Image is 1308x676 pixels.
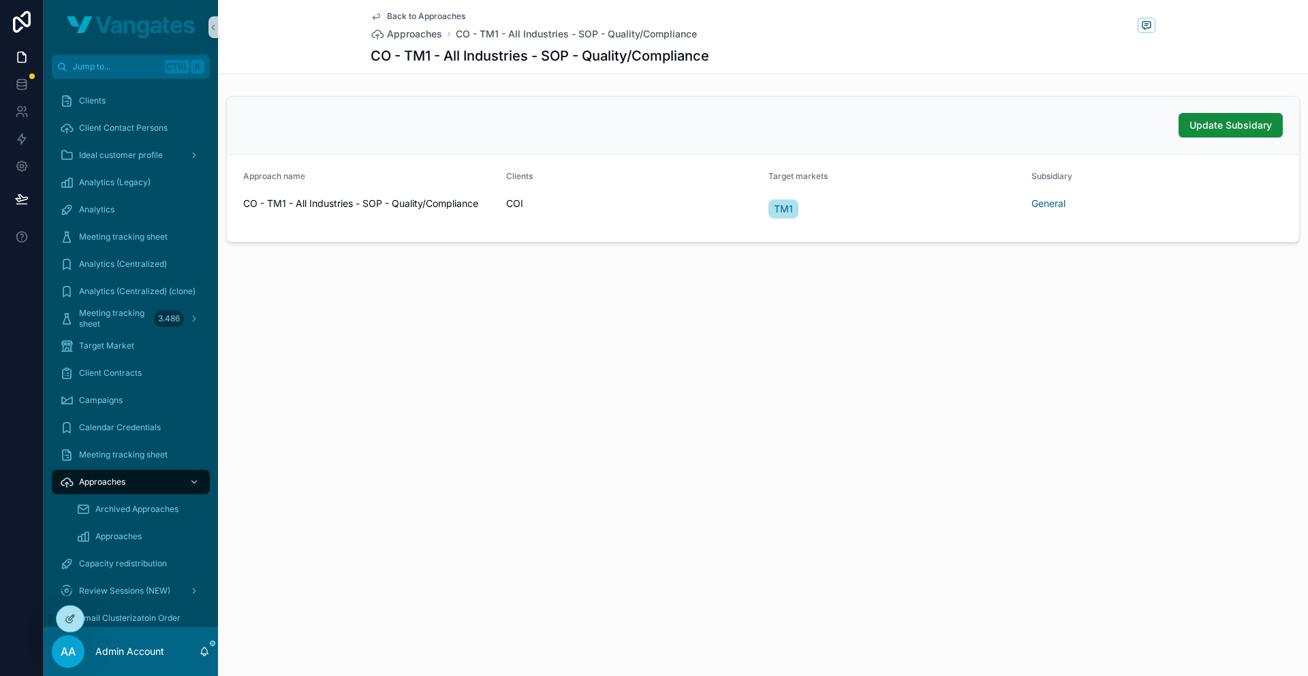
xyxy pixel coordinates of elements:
[67,16,195,38] img: App logo
[52,170,210,195] a: Analytics (Legacy)
[95,504,178,515] span: Archived Approaches
[52,116,210,140] a: Client Contact Persons
[1031,171,1072,181] span: Subsidiary
[52,470,210,494] a: Approaches
[52,143,210,167] a: Ideal customer profile
[79,585,170,596] span: Review Sessions (NEW)
[79,204,114,215] span: Analytics
[1179,113,1283,138] button: Update Subsidary
[79,558,167,569] span: Capacity redistribution
[506,171,533,181] span: Clients
[79,231,168,242] span: Meeting tracking sheet
[768,199,798,219] a: TM1
[79,308,149,329] span: Meeting tracking sheet
[95,645,164,658] p: Admin Account
[243,171,305,181] span: Approach name
[79,177,151,188] span: Analytics (Legacy)
[768,171,828,181] span: Target markets
[79,368,142,379] span: Client Contracts
[79,123,168,133] span: Client Contact Persons
[52,388,210,413] a: Campaigns
[79,150,163,161] span: Ideal customer profile
[243,197,495,210] span: CO - TM1 - All Industries - SOP - Quality/Compliance
[79,95,106,106] span: Clients
[456,27,697,41] a: CO - TM1 - All Industries - SOP - Quality/Compliance
[79,613,181,624] span: Email Clusterizatoin Order
[1189,118,1272,132] span: Update Subsidary
[192,61,203,72] span: K
[371,46,709,65] h1: CO - TM1 - All Industries - SOP - Quality/Compliance
[79,286,196,297] span: Analytics (Centralized) (clone)
[371,11,465,22] a: Back to Approaches
[52,361,210,385] a: Client Contracts
[774,202,793,216] span: TM1
[52,225,210,249] a: Meeting tracking sheet
[1031,197,1065,210] a: General
[52,334,210,358] a: Target Market
[506,197,523,210] span: COI
[73,61,159,72] span: Jump to...
[387,11,465,22] span: Back to Approaches
[79,259,167,270] span: Analytics (Centralized)
[44,79,218,627] div: scrollable content
[68,497,210,521] a: Archived Approaches
[52,551,210,576] a: Capacity redistribution
[95,531,142,542] span: Approaches
[52,606,210,630] a: Email Clusterizatoin Order
[68,524,210,549] a: Approaches
[52,442,210,467] a: Meeting tracking sheet
[52,54,210,79] button: Jump to...CtrlK
[387,27,442,41] span: Approaches
[52,415,210,440] a: Calendar Credentials
[79,395,123,406] span: Campaigns
[61,643,76,660] span: AA
[52,279,210,304] a: Analytics (Centralized) (clone)
[52,579,210,603] a: Review Sessions (NEW)
[154,310,184,327] div: 3.486
[52,88,210,113] a: Clients
[165,60,189,74] span: Ctrl
[52,252,210,276] a: Analytics (Centralized)
[79,422,161,433] span: Calendar Credentials
[371,27,442,41] a: Approaches
[79,340,134,351] span: Target Market
[52,306,210,331] a: Meeting tracking sheet3.486
[79,449,168,460] span: Meeting tracking sheet
[52,197,210,222] a: Analytics
[79,477,125,487] span: Approaches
